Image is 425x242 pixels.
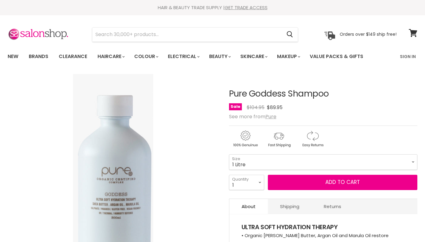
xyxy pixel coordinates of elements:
a: Pure [265,113,276,120]
a: About [229,199,268,214]
a: Skincare [236,50,271,63]
a: GET TRADE ACCESS [225,4,268,11]
a: Haircare [93,50,128,63]
a: Shipping [268,199,312,214]
span: Add to cart [325,178,360,186]
input: Search [92,28,282,42]
a: New [3,50,23,63]
a: Beauty [205,50,235,63]
span: $104.95 [247,104,264,111]
img: returns.gif [296,130,329,148]
a: Clearance [54,50,92,63]
img: genuine.gif [229,130,261,148]
a: Electrical [163,50,203,63]
a: Makeup [272,50,304,63]
h4: ULTRA SOFT HYDRATION THERAPY [242,223,405,231]
select: Quantity [229,175,264,190]
span: Sale [229,103,242,110]
h1: Pure Goddess Shampoo [229,89,417,99]
a: Returns [312,199,353,214]
form: Product [92,27,298,42]
button: Search [282,28,298,42]
img: shipping.gif [263,130,295,148]
a: Sign In [396,50,419,63]
p: Orders over $149 ship free! [340,31,397,37]
button: Add to cart [268,175,417,190]
a: Brands [24,50,53,63]
a: Colour [130,50,162,63]
span: See more from [229,113,276,120]
a: Value Packs & Gifts [305,50,368,63]
span: $89.95 [267,104,283,111]
ul: Main menu [3,48,382,65]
